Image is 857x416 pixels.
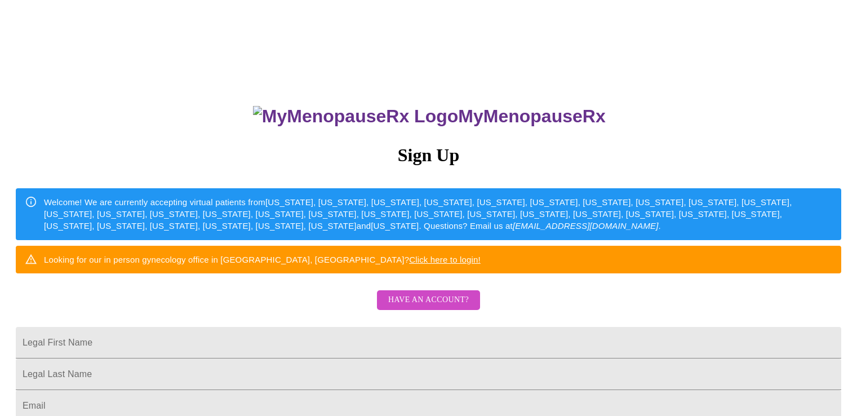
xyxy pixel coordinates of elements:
[374,303,483,312] a: Have an account?
[388,293,469,307] span: Have an account?
[16,145,841,166] h3: Sign Up
[253,106,458,127] img: MyMenopauseRx Logo
[44,192,832,237] div: Welcome! We are currently accepting virtual patients from [US_STATE], [US_STATE], [US_STATE], [US...
[409,255,481,264] a: Click here to login!
[513,221,659,231] em: [EMAIL_ADDRESS][DOMAIN_NAME]
[17,106,842,127] h3: MyMenopauseRx
[377,290,480,310] button: Have an account?
[44,249,481,270] div: Looking for our in person gynecology office in [GEOGRAPHIC_DATA], [GEOGRAPHIC_DATA]?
